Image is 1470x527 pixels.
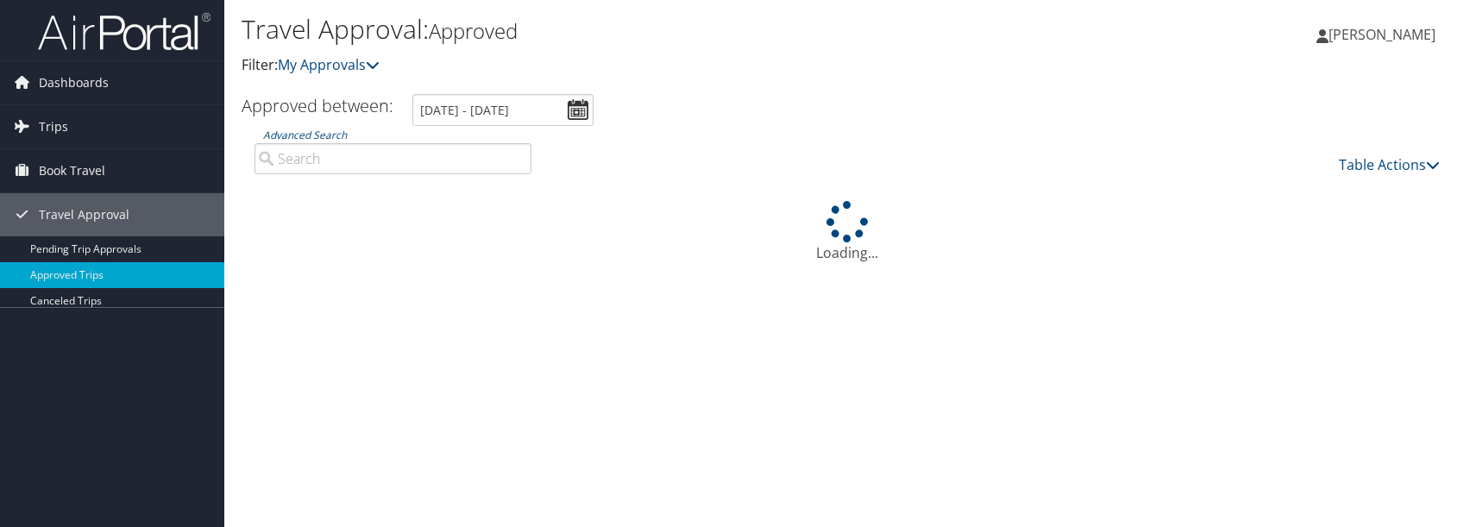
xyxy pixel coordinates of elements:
h1: Travel Approval: [242,11,1049,47]
span: Book Travel [39,149,105,192]
span: Dashboards [39,61,109,104]
a: [PERSON_NAME] [1316,9,1453,60]
span: [PERSON_NAME] [1329,25,1435,44]
img: airportal-logo.png [38,11,210,52]
span: Travel Approval [39,193,129,236]
input: [DATE] - [DATE] [412,94,594,126]
a: My Approvals [278,55,380,74]
h3: Approved between: [242,94,393,117]
p: Filter: [242,54,1049,77]
input: Advanced Search [254,143,531,174]
div: Loading... [242,201,1453,263]
small: Approved [429,16,518,45]
a: Advanced Search [263,128,347,142]
a: Table Actions [1339,155,1440,174]
span: Trips [39,105,68,148]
